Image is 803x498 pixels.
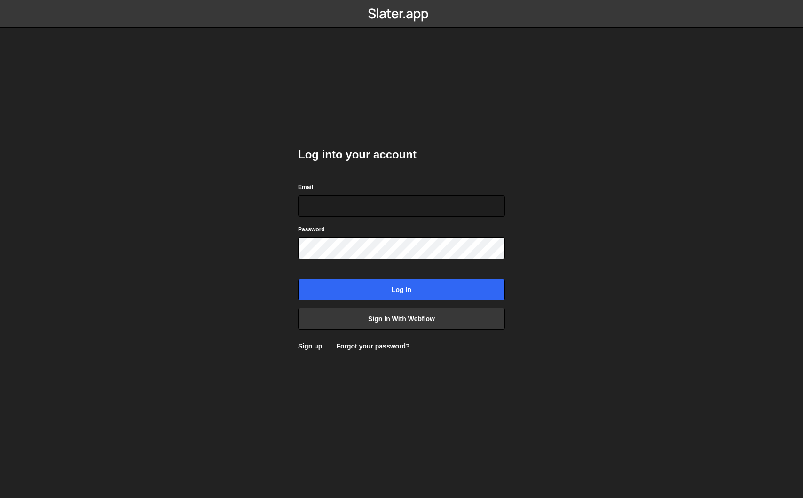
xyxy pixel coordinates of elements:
[298,342,322,350] a: Sign up
[298,279,505,300] input: Log in
[298,308,505,330] a: Sign in with Webflow
[336,342,409,350] a: Forgot your password?
[298,225,325,234] label: Password
[298,182,313,192] label: Email
[298,147,505,162] h2: Log into your account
